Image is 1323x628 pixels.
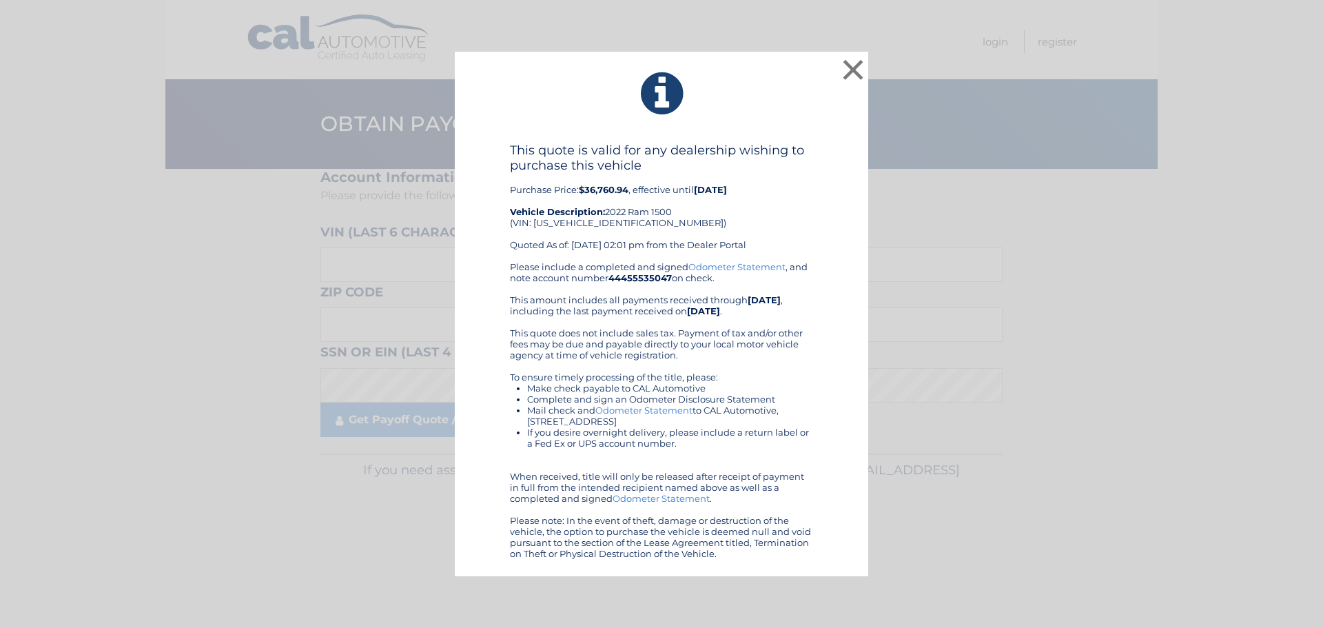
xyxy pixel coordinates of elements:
a: Odometer Statement [613,493,710,504]
li: Mail check and to CAL Automotive, [STREET_ADDRESS] [527,405,813,427]
b: [DATE] [748,294,781,305]
b: 44455535047 [608,272,672,283]
b: [DATE] [687,305,720,316]
li: Make check payable to CAL Automotive [527,383,813,394]
li: Complete and sign an Odometer Disclosure Statement [527,394,813,405]
a: Odometer Statement [595,405,693,416]
h4: This quote is valid for any dealership wishing to purchase this vehicle [510,143,813,173]
b: $36,760.94 [579,184,628,195]
a: Odometer Statement [688,261,786,272]
b: [DATE] [694,184,727,195]
strong: Vehicle Description: [510,206,605,217]
button: × [839,56,867,83]
li: If you desire overnight delivery, please include a return label or a Fed Ex or UPS account number. [527,427,813,449]
div: Please include a completed and signed , and note account number on check. This amount includes al... [510,261,813,559]
div: Purchase Price: , effective until 2022 Ram 1500 (VIN: [US_VEHICLE_IDENTIFICATION_NUMBER]) Quoted ... [510,143,813,261]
